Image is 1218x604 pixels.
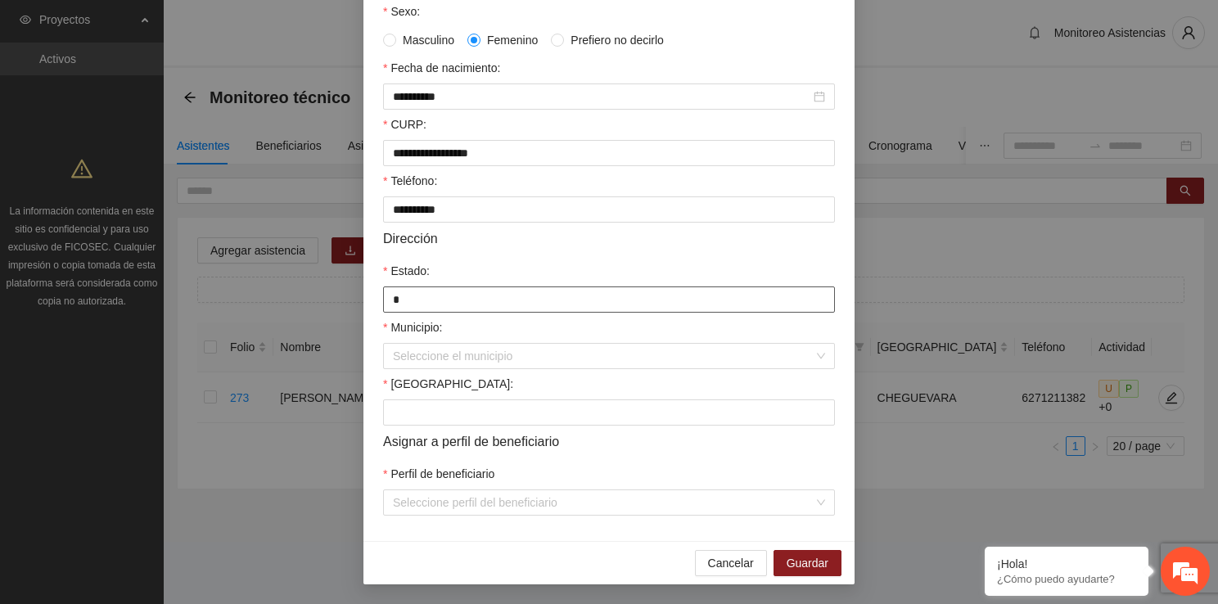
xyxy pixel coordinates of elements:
[564,31,670,49] span: Prefiero no decirlo
[997,573,1136,585] p: ¿Cómo puedo ayudarte?
[396,31,461,49] span: Masculino
[383,140,835,166] input: CURP:
[787,554,828,572] span: Guardar
[393,88,810,106] input: Fecha de nacimiento:
[383,2,420,20] label: Sexo:
[383,59,500,77] label: Fecha de nacimiento:
[383,318,442,336] label: Municipio:
[383,172,437,190] label: Teléfono:
[695,550,767,576] button: Cancelar
[383,115,426,133] label: CURP:
[997,557,1136,570] div: ¡Hola!
[383,399,835,426] input: Colonia:
[708,554,754,572] span: Cancelar
[774,550,841,576] button: Guardar
[8,417,312,475] textarea: Escriba su mensaje y pulse “Intro”
[383,262,430,280] label: Estado:
[393,344,814,368] input: Municipio:
[480,31,544,49] span: Femenino
[383,286,835,313] input: Estado:
[383,228,438,249] span: Dirección
[383,375,513,393] label: Colonia:
[393,490,814,515] input: Perfil de beneficiario
[383,431,559,452] span: Asignar a perfil de beneficiario
[95,204,226,369] span: Estamos en línea.
[383,196,835,223] input: Teléfono:
[383,465,494,483] label: Perfil de beneficiario
[85,83,275,105] div: Chatee con nosotros ahora
[268,8,308,47] div: Minimizar ventana de chat en vivo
